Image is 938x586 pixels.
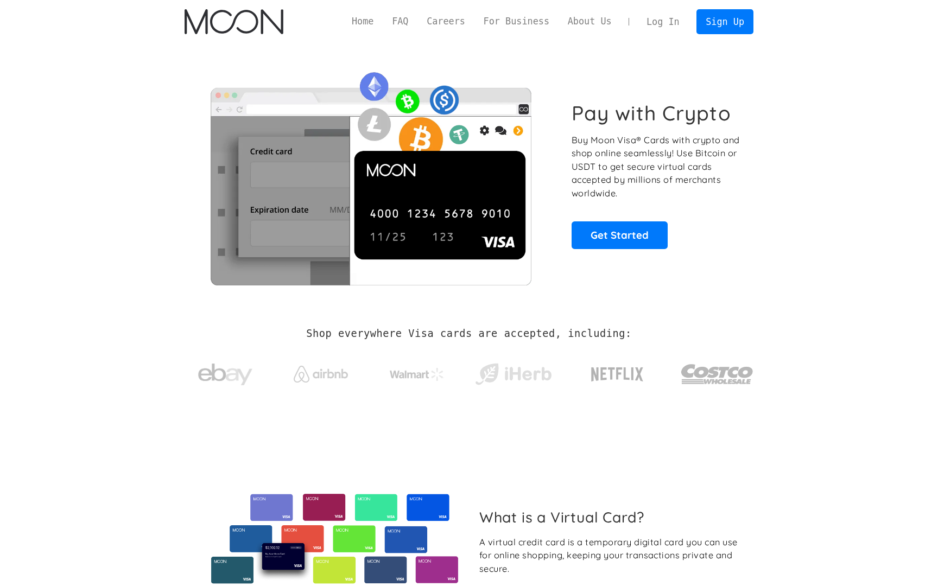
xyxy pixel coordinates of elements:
a: About Us [559,15,621,28]
h1: Pay with Crypto [572,101,731,125]
a: Sign Up [696,9,753,34]
img: Airbnb [294,366,348,383]
div: A virtual credit card is a temporary digital card you can use for online shopping, keeping your t... [479,536,745,576]
a: ebay [185,347,265,397]
p: Buy Moon Visa® Cards with crypto and shop online seamlessly! Use Bitcoin or USDT to get secure vi... [572,133,741,200]
img: ebay [198,358,252,392]
h2: Shop everywhere Visa cards are accepted, including: [306,328,631,340]
img: Moon Logo [185,9,283,34]
h2: What is a Virtual Card? [479,508,745,526]
img: Netflix [590,361,644,388]
img: iHerb [473,360,554,388]
img: Moon Cards let you spend your crypto anywhere Visa is accepted. [185,65,556,285]
a: Get Started [572,221,668,249]
a: FAQ [383,15,417,28]
img: Costco [681,354,753,394]
a: Costco [681,343,753,400]
a: Netflix [569,350,666,393]
a: For Business [474,15,559,28]
a: Airbnb [281,355,362,388]
a: Log In [637,10,688,34]
a: Home [343,15,383,28]
a: Walmart [377,357,458,386]
img: Walmart [390,368,444,381]
a: iHerb [473,349,554,394]
a: Careers [417,15,474,28]
a: home [185,9,283,34]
